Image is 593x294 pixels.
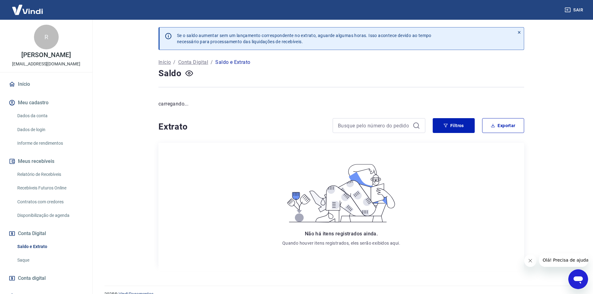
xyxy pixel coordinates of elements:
[158,67,182,80] h4: Saldo
[482,118,524,133] button: Exportar
[563,4,586,16] button: Sair
[7,96,85,110] button: Meu cadastro
[15,254,85,267] a: Saque
[7,271,85,285] a: Conta digital
[177,32,431,45] p: Se o saldo aumentar sem um lançamento correspondente no extrato, aguarde algumas horas. Isso acon...
[282,240,400,246] p: Quando houver itens registrados, eles serão exibidos aqui.
[338,121,410,130] input: Busque pelo número do pedido
[12,61,80,67] p: [EMAIL_ADDRESS][DOMAIN_NAME]
[15,196,85,208] a: Contratos com credores
[178,59,208,66] a: Conta Digital
[7,77,85,91] a: Início
[7,155,85,168] button: Meus recebíveis
[15,110,85,122] a: Dados da conta
[158,121,325,133] h4: Extrato
[539,253,588,267] iframe: Mensagem da empresa
[34,25,59,49] div: R
[21,52,71,58] p: [PERSON_NAME]
[524,255,536,267] iframe: Fechar mensagem
[15,137,85,150] a: Informe de rendimentos
[7,227,85,240] button: Conta Digital
[4,4,52,9] span: Olá! Precisa de ajuda?
[211,59,213,66] p: /
[433,118,475,133] button: Filtros
[15,209,85,222] a: Disponibilização de agenda
[215,59,250,66] p: Saldo e Extrato
[158,59,171,66] a: Início
[305,231,378,237] span: Não há itens registrados ainda.
[15,182,85,194] a: Recebíveis Futuros Online
[7,0,48,19] img: Vindi
[15,123,85,136] a: Dados de login
[15,168,85,181] a: Relatório de Recebíveis
[15,240,85,253] a: Saldo e Extrato
[173,59,175,66] p: /
[158,100,524,108] p: carregando...
[568,269,588,289] iframe: Botão para abrir a janela de mensagens
[18,274,46,283] span: Conta digital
